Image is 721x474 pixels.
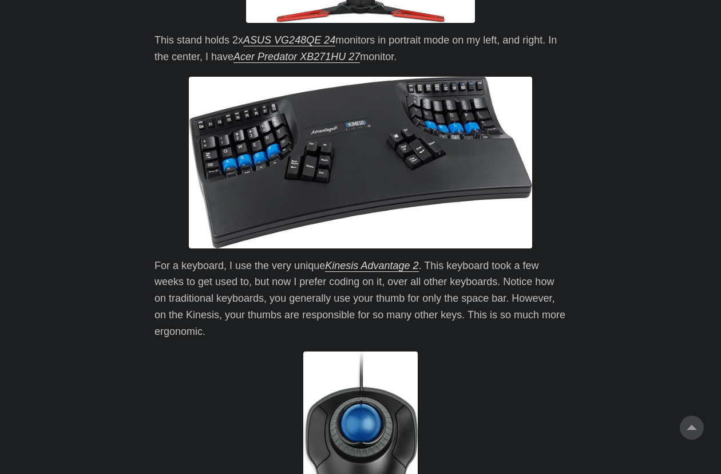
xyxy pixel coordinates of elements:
img: kinesis.jpg [189,77,532,248]
p: This stand holds 2x monitors in portrait mode on my left, and right. In the center, I have monitor. [154,32,566,65]
a: go to top [680,416,704,440]
p: For a keyboard, I use the very unique . This keyboard took a few weeks to get used to, but now I ... [154,258,566,340]
a: Acer Predator XB271HU 27 [233,51,360,62]
a: Kinesis Advantage 2 [325,260,418,271]
a: ASUS VG248QE 24 [243,34,335,46]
